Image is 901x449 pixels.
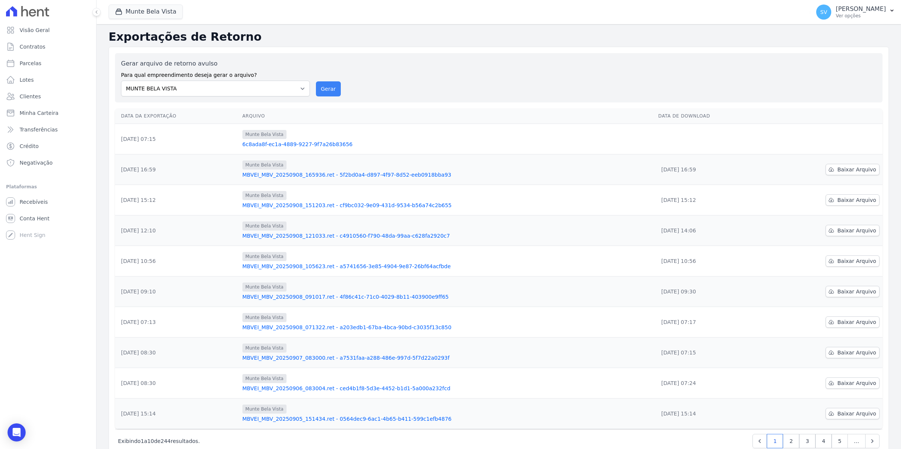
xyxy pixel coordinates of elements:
span: Munte Bela Vista [242,313,287,322]
span: Munte Bela Vista [242,160,287,170]
a: Baixar Arquivo [826,408,880,419]
span: SV [820,9,827,15]
span: Baixar Arquivo [837,196,876,204]
div: Open Intercom Messenger [8,423,26,441]
span: … [847,434,866,448]
p: [PERSON_NAME] [836,5,886,13]
a: Baixar Arquivo [826,286,880,297]
a: Negativação [3,155,93,170]
a: Baixar Arquivo [826,377,880,389]
a: Baixar Arquivo [826,194,880,206]
button: Munte Bela Vista [109,5,183,19]
a: 1 [767,434,783,448]
a: MBVEI_MBV_20250906_083004.ret - ced4b1f8-5d3e-4452-b1d1-5a000a232fcd [242,385,652,392]
a: Baixar Arquivo [826,347,880,358]
div: Plataformas [6,182,90,191]
th: Data de Download [655,108,767,124]
span: Baixar Arquivo [837,257,876,265]
span: Munte Bela Vista [242,130,287,139]
a: 5 [832,434,848,448]
td: [DATE] 08:30 [115,338,239,368]
span: Baixar Arquivo [837,379,876,387]
td: [DATE] 15:12 [655,185,767,215]
th: Data da Exportação [115,108,239,124]
a: MBVEI_MBV_20250908_105623.ret - a5741656-3e85-4904-9e87-26bf64acfbde [242,263,652,270]
a: Crédito [3,139,93,154]
a: Minha Carteira [3,105,93,121]
td: [DATE] 14:06 [655,215,767,246]
td: [DATE] 15:12 [115,185,239,215]
a: Previous [752,434,767,448]
span: Munte Bela Vista [242,221,287,231]
td: [DATE] 07:13 [115,307,239,338]
label: Gerar arquivo de retorno avulso [121,59,310,68]
label: Para qual empreendimento deseja gerar o arquivo? [121,68,310,79]
span: Munte Bela Vista [242,191,287,200]
a: Next [865,434,880,448]
button: Gerar [316,81,341,96]
a: Clientes [3,89,93,104]
span: Munte Bela Vista [242,344,287,353]
span: Baixar Arquivo [837,318,876,326]
a: Recebíveis [3,194,93,209]
span: Transferências [20,126,58,133]
span: Lotes [20,76,34,84]
a: Visão Geral [3,23,93,38]
td: [DATE] 07:17 [655,307,767,338]
span: Baixar Arquivo [837,349,876,356]
td: [DATE] 07:15 [655,338,767,368]
span: Baixar Arquivo [837,166,876,173]
td: [DATE] 07:24 [655,368,767,399]
span: Crédito [20,142,39,150]
h2: Exportações de Retorno [109,30,889,44]
span: Baixar Arquivo [837,288,876,295]
span: Negativação [20,159,53,166]
span: Conta Hent [20,215,49,222]
p: Exibindo a de resultados. [118,437,200,445]
a: MBVEI_MBV_20250908_091017.ret - 4f86c41c-71c0-4029-8b11-403900e9ff65 [242,293,652,301]
span: Baixar Arquivo [837,410,876,417]
span: 1 [141,438,144,444]
span: Munte Bela Vista [242,283,287,292]
a: MBVEI_MBV_20250905_151434.ret - 0564dec9-6ac1-4b65-b411-599c1efb4876 [242,415,652,423]
span: Munte Bela Vista [242,252,287,261]
span: Contratos [20,43,45,50]
td: [DATE] 08:30 [115,368,239,399]
td: [DATE] 09:30 [655,276,767,307]
a: Contratos [3,39,93,54]
span: Munte Bela Vista [242,405,287,414]
a: 4 [815,434,832,448]
a: MBVEI_MBV_20250908_151203.ret - cf9bc032-9e09-431d-9534-b56a74c2b655 [242,202,652,209]
a: Parcelas [3,56,93,71]
td: [DATE] 10:56 [115,246,239,276]
td: [DATE] 09:10 [115,276,239,307]
span: Recebíveis [20,198,48,206]
a: Baixar Arquivo [826,225,880,236]
a: MBVEI_MBV_20250908_165936.ret - 5f2bd0a4-d897-4f97-8d52-eeb0918bba93 [242,171,652,179]
span: Parcelas [20,60,41,67]
td: [DATE] 12:10 [115,215,239,246]
span: Minha Carteira [20,109,58,117]
td: [DATE] 10:56 [655,246,767,276]
a: Lotes [3,72,93,87]
p: Ver opções [836,13,886,19]
a: Baixar Arquivo [826,164,880,175]
a: Baixar Arquivo [826,255,880,267]
td: [DATE] 16:59 [655,154,767,185]
span: Munte Bela Vista [242,374,287,383]
a: 6c8ada8f-ec1a-4889-9227-9f7a26b83656 [242,141,652,148]
td: [DATE] 15:14 [655,399,767,429]
a: Baixar Arquivo [826,316,880,328]
a: MBVEI_MBV_20250908_121033.ret - c4910560-f790-48da-99aa-c628fa2920c7 [242,232,652,240]
button: SV [PERSON_NAME] Ver opções [810,2,901,23]
td: [DATE] 15:14 [115,399,239,429]
a: Conta Hent [3,211,93,226]
a: Transferências [3,122,93,137]
a: MBVEI_MBV_20250907_083000.ret - a7531faa-a288-486e-997d-5f7d22a0293f [242,354,652,362]
span: 244 [161,438,171,444]
th: Arquivo [239,108,655,124]
td: [DATE] 16:59 [115,154,239,185]
span: Clientes [20,93,41,100]
a: 2 [783,434,799,448]
span: 10 [147,438,154,444]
